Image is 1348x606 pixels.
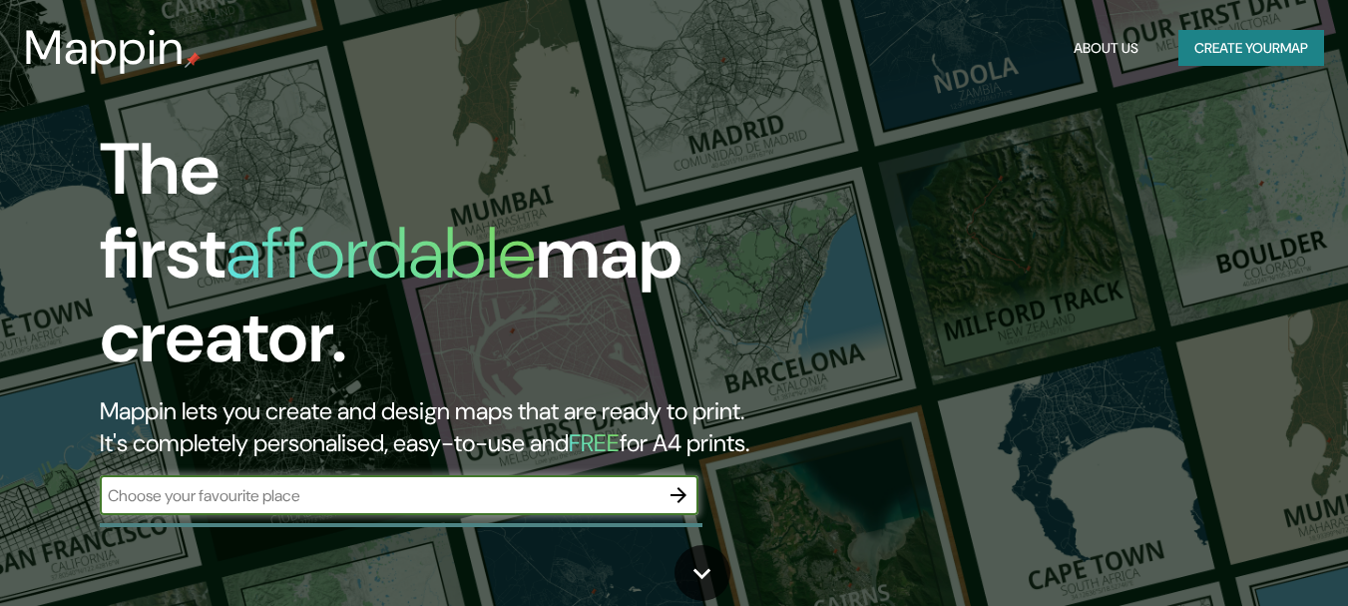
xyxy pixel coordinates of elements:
h1: affordable [225,207,536,300]
h1: The first map creator. [100,128,774,395]
h2: Mappin lets you create and design maps that are ready to print. It's completely personalised, eas... [100,395,774,459]
img: mappin-pin [185,52,201,68]
h5: FREE [569,427,620,458]
h3: Mappin [24,20,185,76]
button: About Us [1066,30,1146,67]
input: Choose your favourite place [100,484,659,507]
button: Create yourmap [1178,30,1324,67]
